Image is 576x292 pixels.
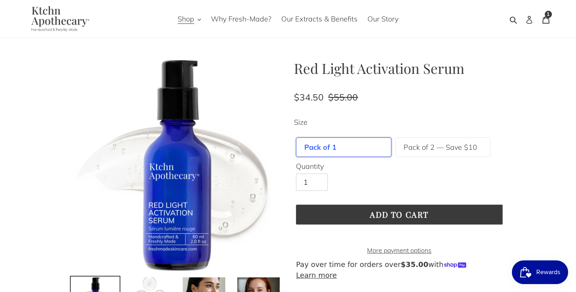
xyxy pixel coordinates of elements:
label: Quantity [296,161,503,172]
span: Our Extracts & Benefits [281,14,358,24]
img: Ktchn Apothecary [22,6,95,32]
a: Our Extracts & Benefits [277,12,361,25]
label: Pack of 1 [304,142,336,153]
label: Pack of 2 — Save $10 [404,142,477,153]
s: $55.00 [328,91,358,103]
span: $34.50 [294,91,324,103]
span: 1 [547,12,549,17]
a: Our Story [363,12,402,25]
a: Why Fresh-Made? [207,12,275,25]
button: Shop [174,12,205,25]
span: Why Fresh-Made? [211,14,271,24]
h1: Red Light Activation Serum [294,60,504,77]
button: Add to cart [296,205,503,224]
label: Size [294,117,504,128]
a: 1 [537,10,554,28]
iframe: Button to open loyalty program pop-up [512,260,568,284]
span: Shop [178,14,194,24]
span: Add to cart [370,209,429,220]
a: More payment options [296,246,503,255]
img: Red Light Activation Serum [72,60,282,271]
span: Our Story [367,14,398,24]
